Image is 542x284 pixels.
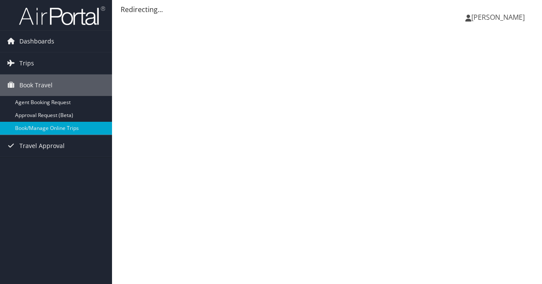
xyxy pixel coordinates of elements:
[471,12,525,22] span: [PERSON_NAME]
[19,74,53,96] span: Book Travel
[19,31,54,52] span: Dashboards
[19,135,65,157] span: Travel Approval
[465,4,533,30] a: [PERSON_NAME]
[121,4,533,15] div: Redirecting...
[19,6,105,26] img: airportal-logo.png
[19,52,34,74] span: Trips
